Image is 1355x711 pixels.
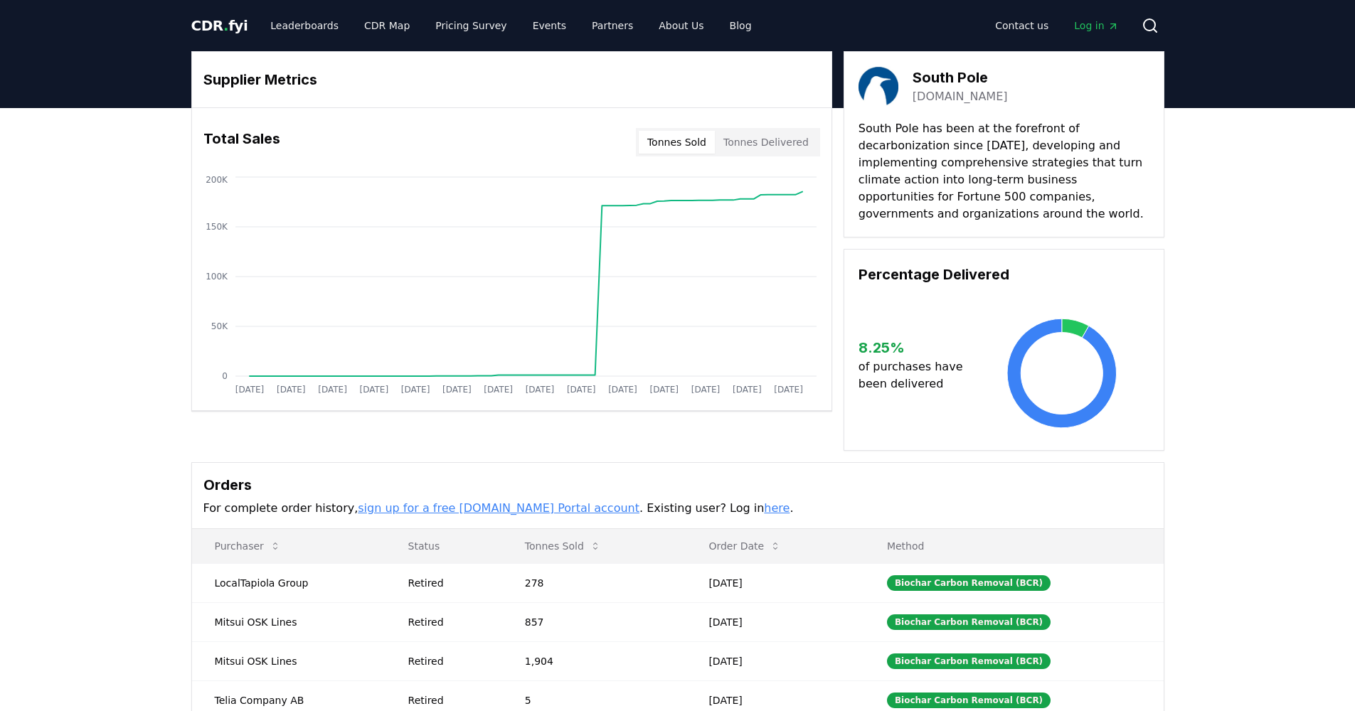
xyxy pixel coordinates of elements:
[408,693,491,707] div: Retired
[984,13,1060,38] a: Contact us
[686,641,864,680] td: [DATE]
[408,654,491,668] div: Retired
[203,500,1152,517] p: For complete order history, . Existing user? Log in .
[206,272,228,282] tspan: 100K
[191,16,248,36] a: CDR.fyi
[764,501,790,515] a: here
[484,385,513,395] tspan: [DATE]
[192,602,386,641] td: Mitsui OSK Lines
[984,13,1130,38] nav: Main
[223,17,228,34] span: .
[192,641,386,680] td: Mitsui OSK Lines
[649,385,679,395] tspan: [DATE]
[222,371,228,381] tspan: 0
[774,385,803,395] tspan: [DATE]
[191,17,248,34] span: CDR fyi
[733,385,762,395] tspan: [DATE]
[502,641,686,680] td: 1,904
[502,563,686,602] td: 278
[408,576,491,590] div: Retired
[206,175,228,185] tspan: 200K
[192,563,386,602] td: LocalTapiola Group
[397,539,491,553] p: Status
[408,615,491,629] div: Retired
[1063,13,1130,38] a: Log in
[318,385,347,395] tspan: [DATE]
[859,264,1149,285] h3: Percentage Delivered
[442,385,472,395] tspan: [DATE]
[359,385,388,395] tspan: [DATE]
[608,385,637,395] tspan: [DATE]
[203,532,292,560] button: Purchaser
[876,539,1152,553] p: Method
[686,602,864,641] td: [DATE]
[697,532,792,560] button: Order Date
[718,13,763,38] a: Blog
[887,653,1051,669] div: Biochar Carbon Removal (BCR)
[358,501,639,515] a: sign up for a free [DOMAIN_NAME] Portal account
[276,385,305,395] tspan: [DATE]
[353,13,421,38] a: CDR Map
[580,13,644,38] a: Partners
[259,13,762,38] nav: Main
[206,222,228,232] tspan: 150K
[400,385,430,395] tspan: [DATE]
[691,385,720,395] tspan: [DATE]
[913,88,1008,105] a: [DOMAIN_NAME]
[686,563,864,602] td: [DATE]
[203,474,1152,496] h3: Orders
[521,13,578,38] a: Events
[235,385,264,395] tspan: [DATE]
[211,321,228,331] tspan: 50K
[647,13,715,38] a: About Us
[639,131,715,154] button: Tonnes Sold
[514,532,612,560] button: Tonnes Sold
[887,614,1051,630] div: Biochar Carbon Removal (BCR)
[566,385,595,395] tspan: [DATE]
[502,602,686,641] td: 857
[859,120,1149,223] p: South Pole has been at the forefront of decarbonization since [DATE], developing and implementing...
[887,693,1051,708] div: Biochar Carbon Removal (BCR)
[859,66,898,106] img: South Pole-logo
[203,69,820,90] h3: Supplier Metrics
[1074,18,1118,33] span: Log in
[259,13,350,38] a: Leaderboards
[859,337,974,358] h3: 8.25 %
[913,67,1008,88] h3: South Pole
[887,575,1051,591] div: Biochar Carbon Removal (BCR)
[859,358,974,392] p: of purchases have been delivered
[525,385,554,395] tspan: [DATE]
[424,13,518,38] a: Pricing Survey
[203,128,280,156] h3: Total Sales
[715,131,817,154] button: Tonnes Delivered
